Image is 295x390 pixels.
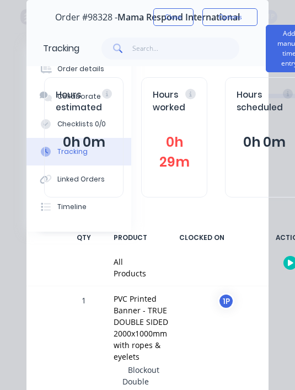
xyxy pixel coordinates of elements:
[117,12,240,23] span: Mama Respond International
[56,89,102,114] span: Hours estimated
[132,38,240,60] input: Search...
[43,42,79,55] div: Tracking
[153,89,185,114] span: Hours worked
[56,132,112,153] button: 0h 0m
[114,256,146,279] div: All Products
[107,226,154,249] div: PRODUCT
[160,226,243,249] div: CLOCKED ON
[237,132,293,153] button: 0h 0m
[114,293,170,362] div: PVC Printed Banner - TRUE DOUBLE SIDED 2000x1000mm with ropes & eyelets
[153,8,194,26] button: Close
[153,132,195,173] button: 0h 29m
[237,89,283,114] span: Hours scheduled
[202,8,258,26] button: Options
[55,12,117,23] span: Order #98328 -
[218,293,234,309] div: 1P
[67,226,100,249] div: QTY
